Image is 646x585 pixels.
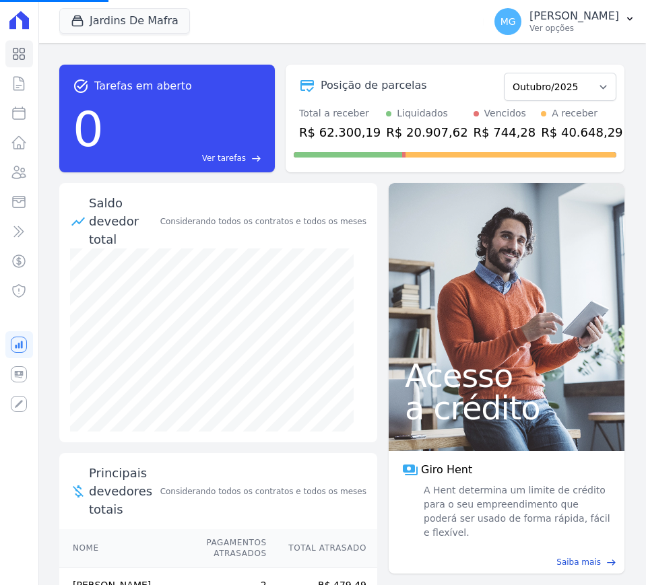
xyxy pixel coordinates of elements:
[386,123,467,141] div: R$ 20.907,62
[59,8,190,34] button: Jardins De Mafra
[405,392,608,424] span: a crédito
[267,529,377,567] th: Total Atrasado
[529,23,619,34] p: Ver opções
[89,194,158,248] div: Saldo devedor total
[299,106,381,121] div: Total a receber
[529,9,619,23] p: [PERSON_NAME]
[556,556,601,568] span: Saiba mais
[202,152,246,164] span: Ver tarefas
[109,152,261,164] a: Ver tarefas east
[251,153,261,164] span: east
[397,106,448,121] div: Liquidados
[160,215,366,228] div: Considerando todos os contratos e todos os meses
[156,529,267,567] th: Pagamentos Atrasados
[59,529,156,567] th: Nome
[405,359,608,392] span: Acesso
[73,94,104,164] div: 0
[160,485,366,497] span: Considerando todos os contratos e todos os meses
[606,557,616,567] span: east
[421,462,472,478] span: Giro Hent
[474,123,536,141] div: R$ 744,28
[321,77,427,94] div: Posição de parcelas
[73,78,89,94] span: task_alt
[484,3,646,40] button: MG [PERSON_NAME] Ver opções
[500,17,516,26] span: MG
[484,106,526,121] div: Vencidos
[552,106,597,121] div: A receber
[89,464,158,518] span: Principais devedores totais
[299,123,381,141] div: R$ 62.300,19
[421,483,611,540] span: A Hent determina um limite de crédito para o seu empreendimento que poderá ser usado de forma ráp...
[541,123,622,141] div: R$ 40.648,29
[397,556,616,568] a: Saiba mais east
[94,78,192,94] span: Tarefas em aberto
